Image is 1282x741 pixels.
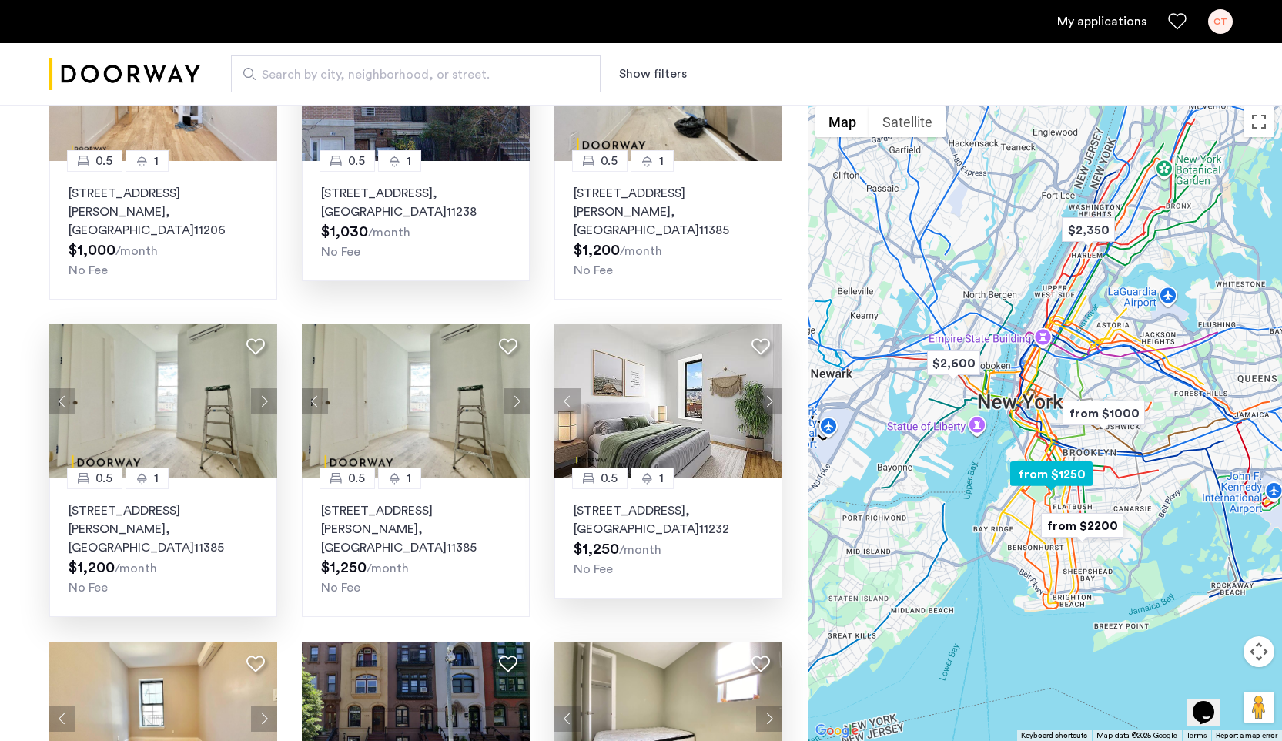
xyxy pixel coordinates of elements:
[756,388,782,414] button: Next apartment
[504,388,530,414] button: Next apartment
[69,582,108,594] span: No Fee
[367,562,409,575] sub: /month
[407,469,411,488] span: 1
[154,469,159,488] span: 1
[69,264,108,277] span: No Fee
[302,388,328,414] button: Previous apartment
[321,224,368,240] span: $1,030
[574,501,763,538] p: [STREET_ADDRESS] 11232
[574,563,613,575] span: No Fee
[368,226,410,239] sub: /month
[815,106,869,137] button: Show street map
[231,55,601,92] input: Apartment Search
[1244,106,1274,137] button: Toggle fullscreen view
[812,721,862,741] a: Open this area in Google Maps (opens a new window)
[1096,732,1177,739] span: Map data ©2025 Google
[154,152,159,170] span: 1
[1021,730,1087,741] button: Keyboard shortcuts
[1056,396,1151,431] div: from $1000
[321,560,367,575] span: $1,250
[251,706,277,732] button: Next apartment
[1216,730,1277,741] a: Report a map error
[659,152,664,170] span: 1
[812,721,862,741] img: Google
[69,184,258,240] p: [STREET_ADDRESS][PERSON_NAME] 11206
[115,245,158,257] sub: /month
[69,501,258,557] p: [STREET_ADDRESS][PERSON_NAME] 11385
[554,706,581,732] button: Previous apartment
[619,65,687,83] button: Show or hide filters
[115,562,157,575] sub: /month
[407,152,411,170] span: 1
[659,469,664,488] span: 1
[574,243,620,258] span: $1,200
[869,106,946,137] button: Show satellite imagery
[921,346,986,381] div: $2,600
[321,501,510,557] p: [STREET_ADDRESS][PERSON_NAME] 11385
[1035,508,1130,543] div: from $2200
[1056,213,1121,247] div: $2,350
[69,560,115,575] span: $1,200
[574,184,763,240] p: [STREET_ADDRESS][PERSON_NAME] 11385
[574,264,613,277] span: No Fee
[49,45,200,103] img: logo
[49,388,75,414] button: Previous apartment
[1004,457,1099,491] div: from $1250
[95,152,112,170] span: 0.5
[348,469,365,488] span: 0.5
[1244,692,1274,723] button: Drag Pegman onto the map to open Street View
[49,706,75,732] button: Previous apartment
[601,469,618,488] span: 0.5
[262,65,557,84] span: Search by city, neighborhood, or street.
[1187,730,1207,741] a: Terms (opens in new tab)
[1057,12,1146,31] a: My application
[1168,12,1187,31] a: Favorites
[601,152,618,170] span: 0.5
[49,478,277,617] a: 0.51[STREET_ADDRESS][PERSON_NAME], [GEOGRAPHIC_DATA]11385No Fee
[1187,679,1236,726] iframe: chat widget
[1244,636,1274,667] button: Map camera controls
[302,478,530,617] a: 0.51[STREET_ADDRESS][PERSON_NAME], [GEOGRAPHIC_DATA]11385No Fee
[554,161,782,300] a: 0.51[STREET_ADDRESS][PERSON_NAME], [GEOGRAPHIC_DATA]11385No Fee
[620,245,662,257] sub: /month
[251,388,277,414] button: Next apartment
[554,324,782,478] img: 360ac8f6-4482-47b0-bc3d-3cb89b569d10_638711694509828223.jpeg
[1208,9,1233,34] div: CT
[321,582,360,594] span: No Fee
[756,706,782,732] button: Next apartment
[554,388,581,414] button: Previous apartment
[95,469,112,488] span: 0.5
[321,184,510,221] p: [STREET_ADDRESS] 11238
[302,324,530,478] img: dc6efc1f-24ba-4395-9182-45437e21be9a_638901000470545504.jpeg
[321,246,360,258] span: No Fee
[69,243,115,258] span: $1,000
[574,541,619,557] span: $1,250
[49,161,277,300] a: 0.51[STREET_ADDRESS][PERSON_NAME], [GEOGRAPHIC_DATA]11206No Fee
[348,152,365,170] span: 0.5
[49,45,200,103] a: Cazamio logo
[302,161,530,281] a: 0.51[STREET_ADDRESS], [GEOGRAPHIC_DATA]11238No Fee
[49,324,277,478] img: dc6efc1f-24ba-4395-9182-45437e21be9a_638900999956859002.jpeg
[619,544,661,556] sub: /month
[554,478,782,598] a: 0.51[STREET_ADDRESS], [GEOGRAPHIC_DATA]11232No Fee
